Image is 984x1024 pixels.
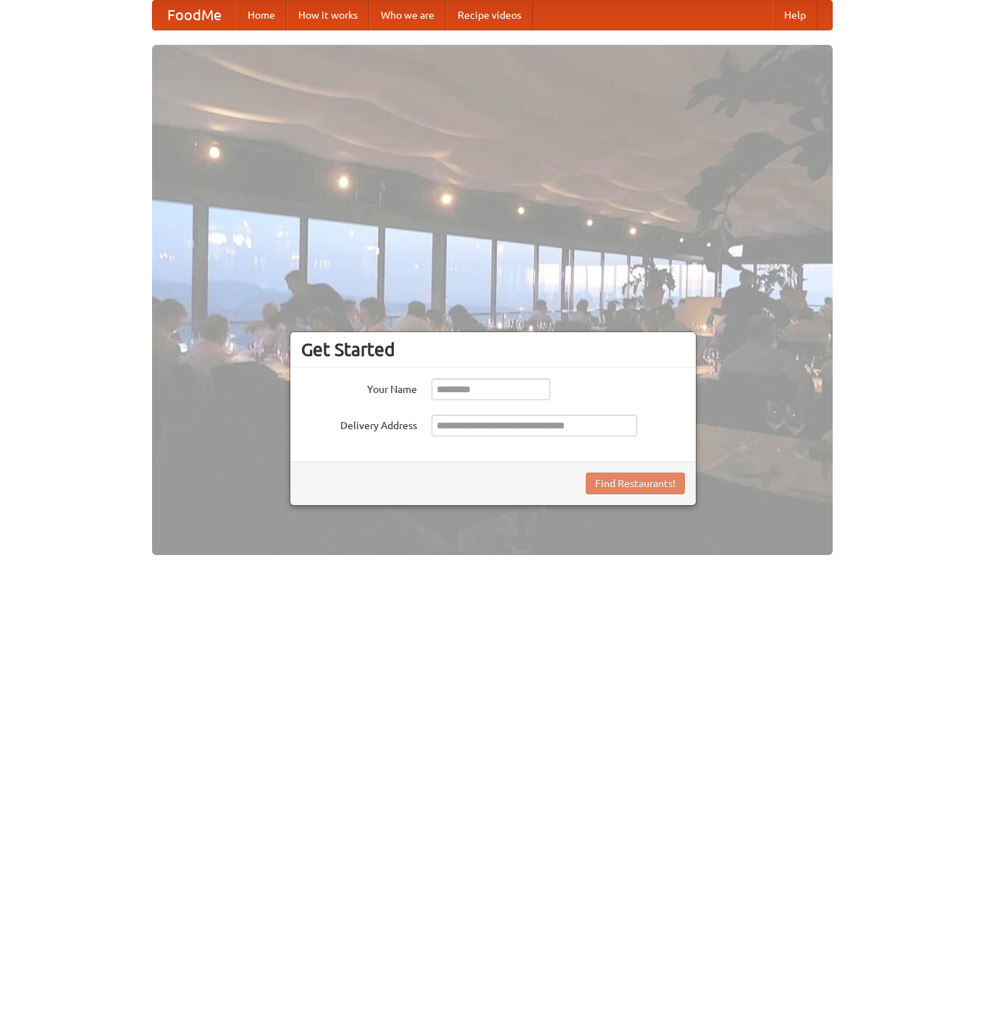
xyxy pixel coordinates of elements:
[236,1,287,30] a: Home
[153,1,236,30] a: FoodMe
[586,473,685,494] button: Find Restaurants!
[301,378,417,397] label: Your Name
[369,1,446,30] a: Who we are
[287,1,369,30] a: How it works
[301,415,417,433] label: Delivery Address
[301,339,685,360] h3: Get Started
[773,1,817,30] a: Help
[446,1,533,30] a: Recipe videos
